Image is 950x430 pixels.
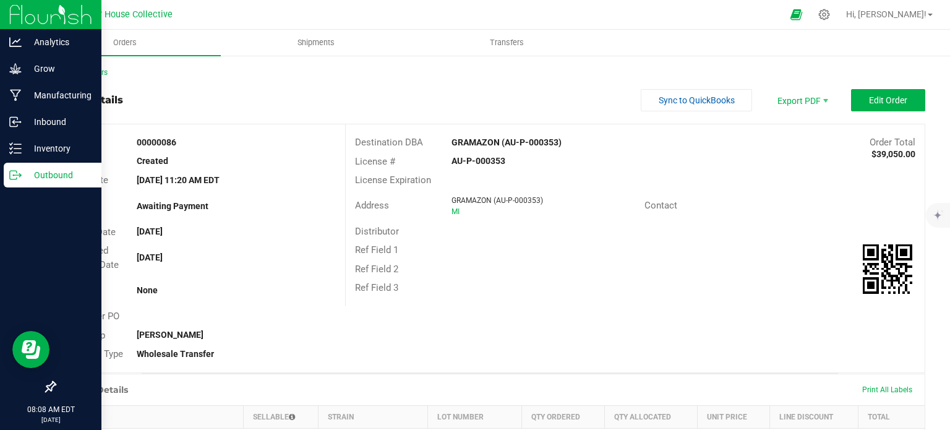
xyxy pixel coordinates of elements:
[9,89,22,101] inline-svg: Manufacturing
[281,37,351,48] span: Shipments
[137,252,163,262] strong: [DATE]
[137,349,214,359] strong: Wholesale Transfer
[644,200,677,211] span: Contact
[12,331,49,368] iframe: Resource center
[764,89,839,111] li: Export PDF
[355,200,389,211] span: Address
[769,405,858,428] th: Line Discount
[318,405,428,428] th: Strain
[137,137,176,147] strong: 00000086
[6,404,96,415] p: 08:08 AM EDT
[870,137,915,148] span: Order Total
[355,264,398,275] span: Ref Field 2
[451,156,505,166] strong: AU-P-000353
[782,2,810,27] span: Open Ecommerce Menu
[451,196,543,205] span: GRAMAZON (AU-P-000353)
[80,9,173,20] span: Arbor House Collective
[355,174,431,186] span: License Expiration
[221,30,412,56] a: Shipments
[137,330,203,340] strong: [PERSON_NAME]
[851,89,925,111] button: Edit Order
[871,149,915,159] strong: $39,050.00
[22,35,96,49] p: Analytics
[451,137,562,147] strong: GRAMAZON (AU-P-000353)
[137,285,158,295] strong: None
[22,168,96,183] p: Outbound
[9,36,22,48] inline-svg: Analytics
[858,405,925,428] th: Total
[6,415,96,424] p: [DATE]
[355,282,398,293] span: Ref Field 3
[863,244,912,294] img: Scan me!
[22,114,96,129] p: Inbound
[137,156,168,166] strong: Created
[9,116,22,128] inline-svg: Inbound
[22,88,96,103] p: Manufacturing
[816,9,832,20] div: Manage settings
[659,95,735,105] span: Sync to QuickBooks
[411,30,602,56] a: Transfers
[428,405,522,428] th: Lot Number
[355,244,398,256] span: Ref Field 1
[244,405,318,428] th: Sellable
[863,244,912,294] qrcode: 00000086
[22,141,96,156] p: Inventory
[869,95,907,105] span: Edit Order
[56,405,244,428] th: Item
[862,385,912,394] span: Print All Labels
[355,226,399,237] span: Distributor
[522,405,605,428] th: Qty Ordered
[137,226,163,236] strong: [DATE]
[355,137,423,148] span: Destination DBA
[451,207,460,216] span: MI
[9,169,22,181] inline-svg: Outbound
[137,175,220,185] strong: [DATE] 11:20 AM EDT
[605,405,698,428] th: Qty Allocated
[9,142,22,155] inline-svg: Inventory
[96,37,153,48] span: Orders
[22,61,96,76] p: Grow
[30,30,221,56] a: Orders
[473,37,541,48] span: Transfers
[9,62,22,75] inline-svg: Grow
[355,156,395,167] span: License #
[137,201,208,211] strong: Awaiting Payment
[846,9,926,19] span: Hi, [PERSON_NAME]!
[697,405,769,428] th: Unit Price
[641,89,752,111] button: Sync to QuickBooks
